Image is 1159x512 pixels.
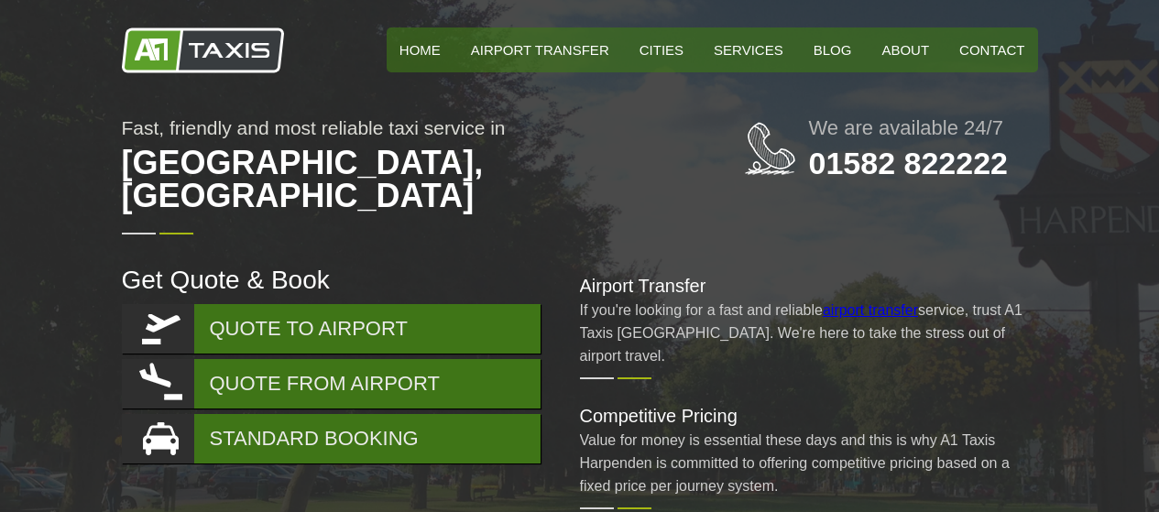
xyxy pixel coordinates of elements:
a: Services [701,27,796,72]
a: Cities [627,27,696,72]
p: If you're looking for a fast and reliable service, trust A1 Taxis [GEOGRAPHIC_DATA]. We're here t... [580,299,1038,367]
a: 01582 822222 [809,146,1008,180]
a: About [869,27,942,72]
h2: We are available 24/7 [809,118,1038,138]
a: Blog [801,27,865,72]
p: Value for money is essential these days and this is why A1 Taxis Harpenden is committed to offeri... [580,429,1038,497]
h2: Competitive Pricing [580,407,1038,425]
a: HOME [387,27,454,72]
h2: Airport Transfer [580,277,1038,295]
a: QUOTE FROM AIRPORT [122,359,541,409]
a: Contact [946,27,1037,72]
a: QUOTE TO AIRPORT [122,304,541,354]
span: [GEOGRAPHIC_DATA], [GEOGRAPHIC_DATA] [122,137,672,222]
a: STANDARD BOOKING [122,414,541,463]
h2: Get Quote & Book [122,267,543,293]
img: A1 Taxis [122,27,284,73]
a: airport transfer [823,302,918,318]
h1: Fast, friendly and most reliable taxi service in [122,118,672,222]
a: Airport Transfer [458,27,622,72]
